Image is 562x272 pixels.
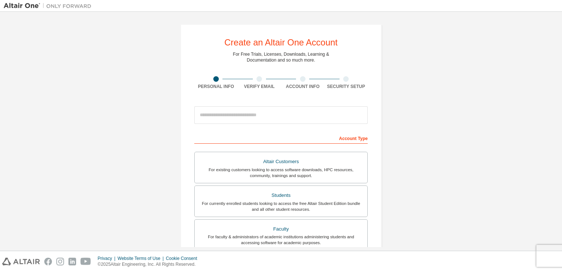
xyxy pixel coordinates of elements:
[44,258,52,265] img: facebook.svg
[199,190,363,201] div: Students
[98,261,202,268] p: © 2025 Altair Engineering, Inc. All Rights Reserved.
[199,157,363,167] div: Altair Customers
[199,234,363,246] div: For faculty & administrators of academic institutions administering students and accessing softwa...
[199,167,363,179] div: For existing customers looking to access software downloads, HPC resources, community, trainings ...
[98,256,117,261] div: Privacy
[117,256,166,261] div: Website Terms of Use
[281,84,325,89] div: Account Info
[166,256,201,261] div: Cookie Consent
[199,201,363,212] div: For currently enrolled students looking to access the free Altair Student Edition bundle and all ...
[199,224,363,234] div: Faculty
[194,132,368,144] div: Account Type
[80,258,91,265] img: youtube.svg
[194,84,238,89] div: Personal Info
[68,258,76,265] img: linkedin.svg
[325,84,368,89] div: Security Setup
[2,258,40,265] img: altair_logo.svg
[4,2,95,10] img: Altair One
[56,258,64,265] img: instagram.svg
[224,38,338,47] div: Create an Altair One Account
[238,84,281,89] div: Verify Email
[233,51,329,63] div: For Free Trials, Licenses, Downloads, Learning & Documentation and so much more.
